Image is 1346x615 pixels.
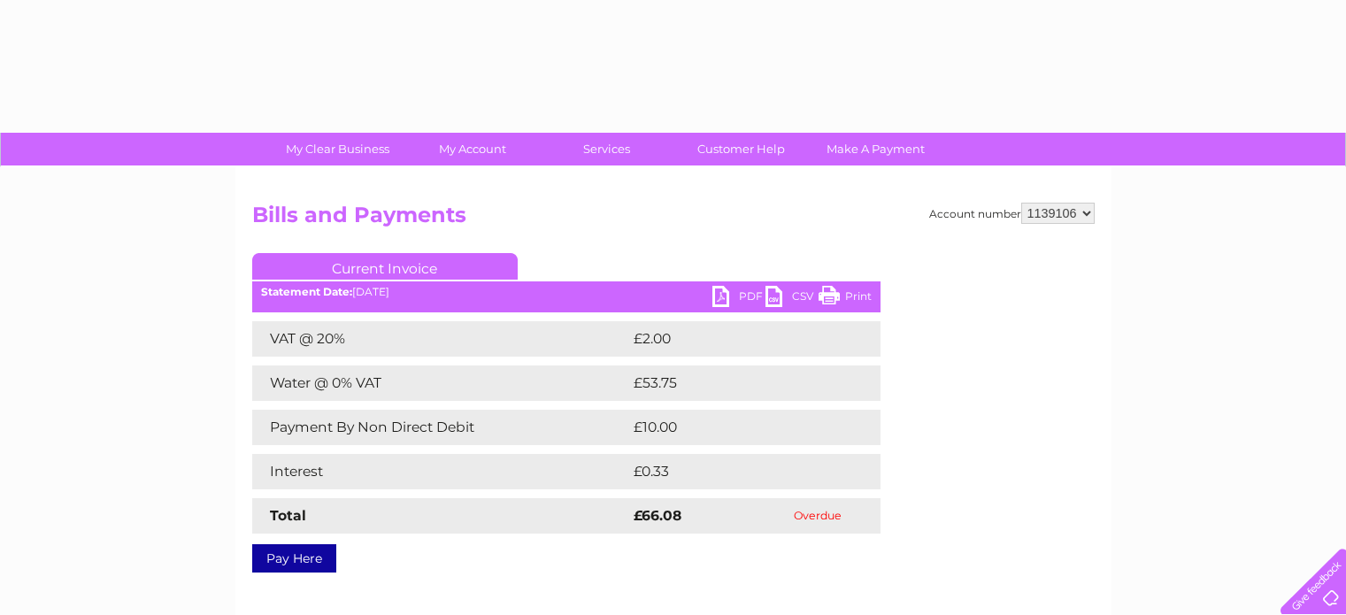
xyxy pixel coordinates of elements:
a: Current Invoice [252,253,518,280]
td: £10.00 [629,410,844,445]
td: £53.75 [629,365,844,401]
td: Overdue [755,498,881,534]
a: CSV [765,286,819,311]
a: Pay Here [252,544,336,573]
td: Water @ 0% VAT [252,365,629,401]
td: Payment By Non Direct Debit [252,410,629,445]
div: Account number [929,203,1095,224]
div: [DATE] [252,286,881,298]
td: £0.33 [629,454,839,489]
b: Statement Date: [261,285,352,298]
a: PDF [712,286,765,311]
td: VAT @ 20% [252,321,629,357]
a: Make A Payment [803,133,949,165]
h2: Bills and Payments [252,203,1095,236]
a: Print [819,286,872,311]
a: My Account [399,133,545,165]
td: Interest [252,454,629,489]
strong: £66.08 [634,507,681,524]
a: Services [534,133,680,165]
strong: Total [270,507,306,524]
td: £2.00 [629,321,840,357]
a: My Clear Business [265,133,411,165]
a: Customer Help [668,133,814,165]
